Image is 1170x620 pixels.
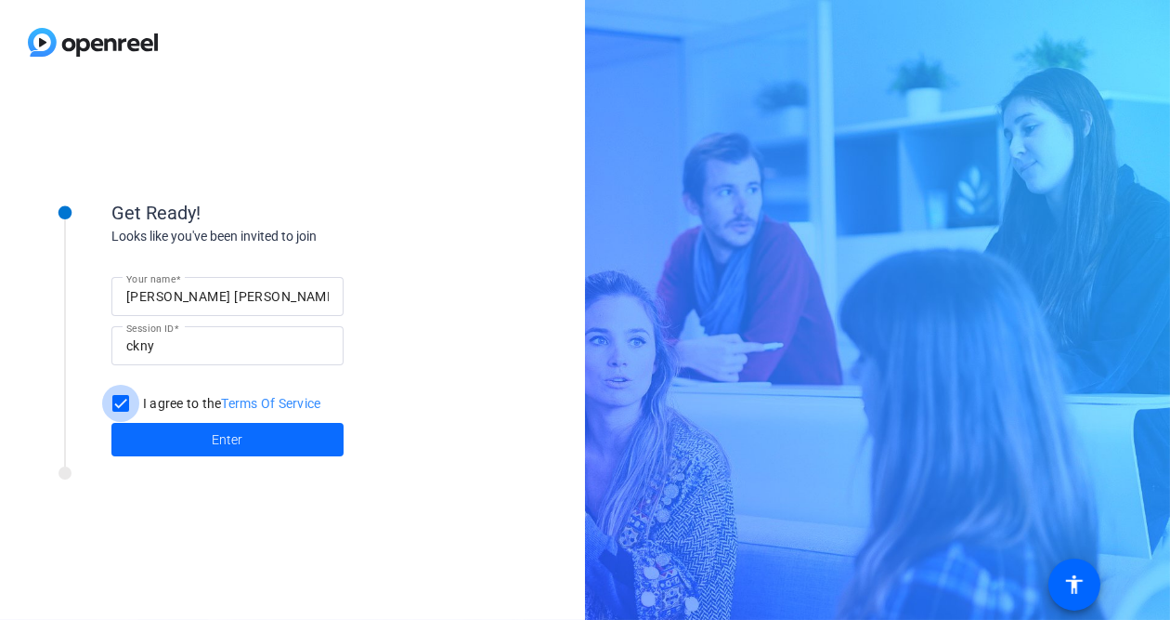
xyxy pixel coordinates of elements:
a: Terms Of Service [222,396,321,411]
span: Enter [213,430,243,450]
mat-label: Session ID [126,323,174,334]
label: I agree to the [139,394,321,413]
button: Enter [111,423,344,456]
mat-label: Your name [126,273,175,284]
mat-icon: accessibility [1063,574,1085,596]
div: Get Ready! [111,199,483,227]
div: Looks like you've been invited to join [111,227,483,246]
